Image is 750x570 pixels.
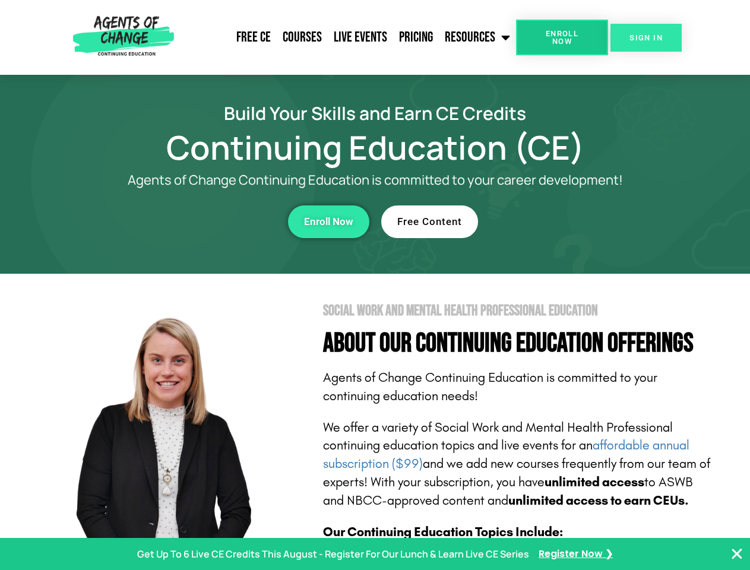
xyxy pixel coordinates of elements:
p: We offer a variety of Social Work and Mental Health Professional continuing education topics and ... [323,419,714,510]
span: Enroll Now [304,217,353,227]
span: Free Content [397,217,462,227]
h4: About Our Continuing Education Offerings [323,330,714,357]
a: Resources [439,23,516,52]
b: unlimited access to earn CEUs. [508,493,689,508]
a: Register Now ❯ [539,546,613,563]
a: SIGN IN [610,24,682,52]
p: Get Up To 6 Live CE Credits This August - Register For Our Lunch & Learn Live CE Series [137,546,529,563]
b: unlimited access [545,474,644,490]
h1: Continuing Education (CE) [37,134,714,161]
span: Enroll Now [535,30,589,45]
h2: Social Work and Mental Health Professional Education [323,303,714,318]
nav: Menu [179,23,516,52]
h2: Build Your Skills and Earn CE Credits [37,104,714,122]
a: Pricing [393,23,439,52]
b: Our Continuing Education Topics Include: [323,524,563,540]
span: Agents of Change Continuing Education is committed to your continuing education needs! [323,370,657,404]
span: SIGN IN [629,34,663,42]
a: Enroll Now [516,20,608,55]
a: Enroll Now [288,205,369,238]
a: Free CE [230,23,277,52]
p: Agents of Change Continuing Education is committed to your career development! [84,173,666,188]
a: Free Content [381,205,478,238]
a: Live Events [328,23,393,52]
a: Courses [277,23,328,52]
button: Close Banner [730,547,744,561]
